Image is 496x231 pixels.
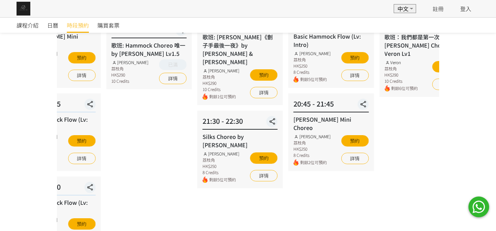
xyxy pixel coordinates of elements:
div: HK$250 [20,146,58,152]
span: 日曆 [47,21,58,29]
span: 剩餘5位可預約 [209,177,240,183]
button: 預約 [250,69,278,81]
div: HK$250 [203,163,240,169]
span: 購買套票 [97,21,120,29]
img: fire.png [293,76,299,83]
span: 課程介紹 [17,21,39,29]
a: 日曆 [47,18,58,33]
span: 剩餘1位可預約 [209,93,240,100]
div: [PERSON_NAME] [203,151,240,157]
div: 歌班：我們都是第一次做人 — [PERSON_NAME] Choreo by Veron Lv1 [384,33,459,58]
div: Veron [384,59,418,66]
div: [PERSON_NAME] [20,133,58,140]
img: fire.png [203,93,208,100]
span: 剩餘2位可預約 [300,159,331,166]
div: [PERSON_NAME] [20,50,58,57]
img: img_61c0148bb0266 [17,2,30,16]
div: 10 Credits [203,86,240,92]
a: 詳情 [68,70,95,81]
div: 荔枝角 [20,57,58,63]
div: [PERSON_NAME] [293,50,331,57]
span: 剩餘6位可預約 [391,85,418,92]
div: 荔枝角 [111,66,148,72]
div: 10 Credits [384,78,418,84]
a: 詳情 [432,79,460,90]
div: HK$290 [384,72,418,78]
span: 剩餘5位可預約 [300,76,331,83]
div: 8 Credits [203,169,240,175]
div: 荔枝角 [20,223,58,229]
a: 詳情 [250,170,278,181]
div: 8 Credits [293,69,331,75]
img: fire.png [203,177,208,183]
div: 歌班: [PERSON_NAME]《劊子手最後一夜》by [PERSON_NAME] & [PERSON_NAME] [203,33,278,66]
div: [PERSON_NAME] [293,133,331,140]
div: 10 Credits [111,78,148,84]
button: 預約 [68,218,95,230]
button: 已滿 [159,59,187,70]
div: [PERSON_NAME] [111,59,148,66]
div: Basic Hammock Flow (Lv: Intro) [20,198,95,215]
span: 剩餘4位可預約 [27,159,58,166]
button: 預約 [341,135,369,147]
div: HK$250 [20,63,58,69]
div: [PERSON_NAME] Mini Choreo [293,115,369,132]
button: 預約 [68,135,95,147]
div: 荔枝角 [203,74,240,80]
div: HK$250 [293,63,331,69]
a: 時段預約 [67,18,89,33]
div: 15:45 - 16:45 [20,99,95,112]
button: 預約 [250,152,278,164]
a: 詳情 [341,70,369,81]
span: 剩餘8位可預約 [27,76,58,83]
button: 預約 [432,61,460,72]
a: 詳情 [250,87,278,98]
div: 荔枝角 [293,140,331,146]
div: Basic Hammock Flow (Lv: Intro) [293,32,369,49]
div: 荔枝角 [20,140,58,146]
div: 荔枝角 [384,66,418,72]
img: fire.png [293,159,299,166]
button: 預約 [341,52,369,63]
div: HK$290 [111,72,148,78]
div: Basic Hammock Flow (Lv: Intro) [20,115,95,132]
div: 荔枝角 [293,57,331,63]
div: 17:00 - 18:00 [20,182,95,195]
a: 註冊 [433,4,444,13]
div: [PERSON_NAME] [20,217,58,223]
img: fire.png [384,85,390,92]
div: 8 Credits [20,69,58,75]
a: 登入 [460,4,471,13]
div: [PERSON_NAME] Mini Choreo [20,32,95,49]
div: 21:30 - 22:30 [203,116,278,130]
div: 8 Credits [293,152,331,158]
div: 8 Credits [20,152,58,158]
span: 時段預約 [67,21,89,29]
div: Silks Choreo by [PERSON_NAME] [203,132,278,149]
div: 20:45 - 21:45 [293,99,369,112]
div: [PERSON_NAME] [203,68,240,74]
div: 歌班: Hammock Choreo 唯一 by [PERSON_NAME] Lv1.5 [111,41,186,58]
a: 詳情 [341,153,369,164]
div: HK$290 [203,80,240,86]
a: 購買套票 [97,18,120,33]
a: 詳情 [68,153,95,164]
button: 預約 [68,52,95,63]
a: 詳情 [159,73,187,84]
div: 荔枝角 [203,157,240,163]
div: HK$250 [293,146,331,152]
a: 課程介紹 [17,18,39,33]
